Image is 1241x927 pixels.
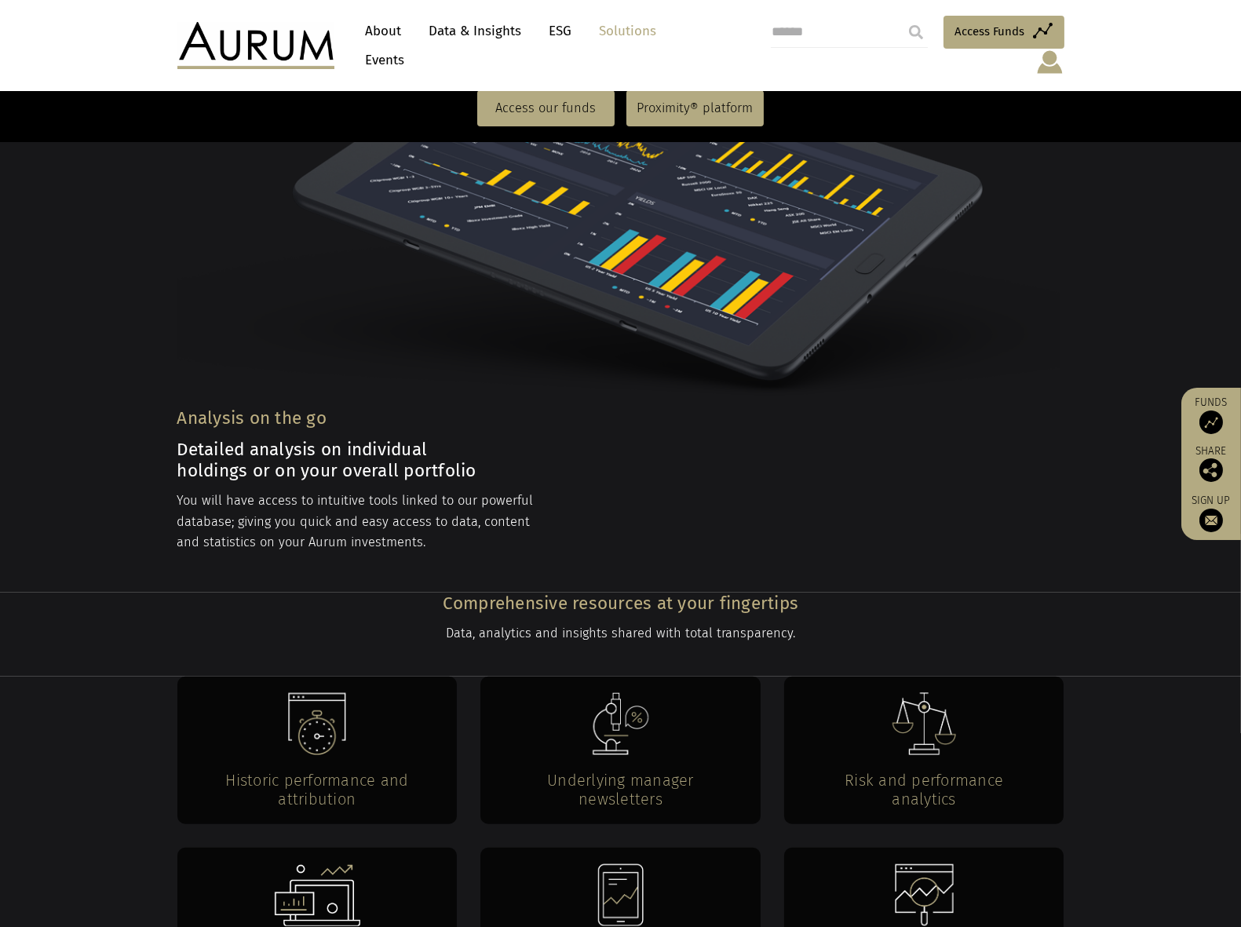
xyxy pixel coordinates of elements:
h4: Risk and performance analytics [816,771,1033,808]
p: You will have access to intuitive tools linked to our powerful database; giving you quick and eas... [177,491,1060,553]
img: Access Funds [1199,411,1223,434]
img: Share this post [1199,458,1223,482]
span: Access Funds [955,22,1025,41]
a: Access our funds [477,90,615,126]
span: Analysis on the go [177,407,327,429]
strong: Detailed analysis on individual [177,439,428,460]
p: Data, analytics and insights shared with total transparency. [179,623,1062,644]
a: About [358,16,410,46]
a: ESG [542,16,580,46]
a: Solutions [592,16,665,46]
a: Data & Insights [422,16,530,46]
input: Submit [900,16,932,48]
a: Events [358,46,405,75]
a: Access Funds [944,16,1064,49]
a: Funds [1189,396,1233,434]
img: account-icon.svg [1035,49,1064,75]
strong: holdings or on your overall portfolio [177,460,476,481]
img: Aurum [177,22,334,69]
img: Sign up to our newsletter [1199,509,1223,532]
div: Share [1189,446,1233,482]
h4: Underlying manager newsletters [512,771,729,808]
a: Sign up [1189,494,1233,532]
h4: Historic performance and attribution [209,771,426,808]
strong: Comprehensive resources at your fingertips [443,593,799,614]
a: Proximity® platform [626,90,764,126]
